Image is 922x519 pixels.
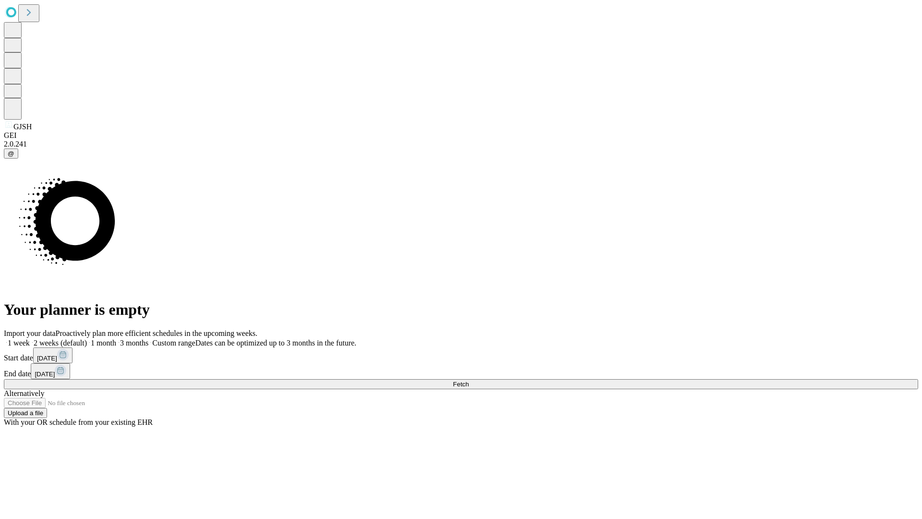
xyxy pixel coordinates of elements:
span: Fetch [453,381,469,388]
span: With your OR schedule from your existing EHR [4,418,153,426]
div: GEI [4,131,918,140]
div: End date [4,363,918,379]
span: GJSH [13,123,32,131]
span: Custom range [152,339,195,347]
span: Dates can be optimized up to 3 months in the future. [195,339,356,347]
button: Fetch [4,379,918,389]
span: Proactively plan more efficient schedules in the upcoming weeks. [56,329,257,337]
span: [DATE] [35,371,55,378]
span: 1 week [8,339,30,347]
h1: Your planner is empty [4,301,918,319]
div: Start date [4,347,918,363]
div: 2.0.241 [4,140,918,148]
span: 1 month [91,339,116,347]
span: [DATE] [37,355,57,362]
span: 3 months [120,339,148,347]
button: Upload a file [4,408,47,418]
span: Import your data [4,329,56,337]
span: 2 weeks (default) [34,339,87,347]
span: Alternatively [4,389,44,397]
button: @ [4,148,18,159]
button: [DATE] [31,363,70,379]
span: @ [8,150,14,157]
button: [DATE] [33,347,73,363]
